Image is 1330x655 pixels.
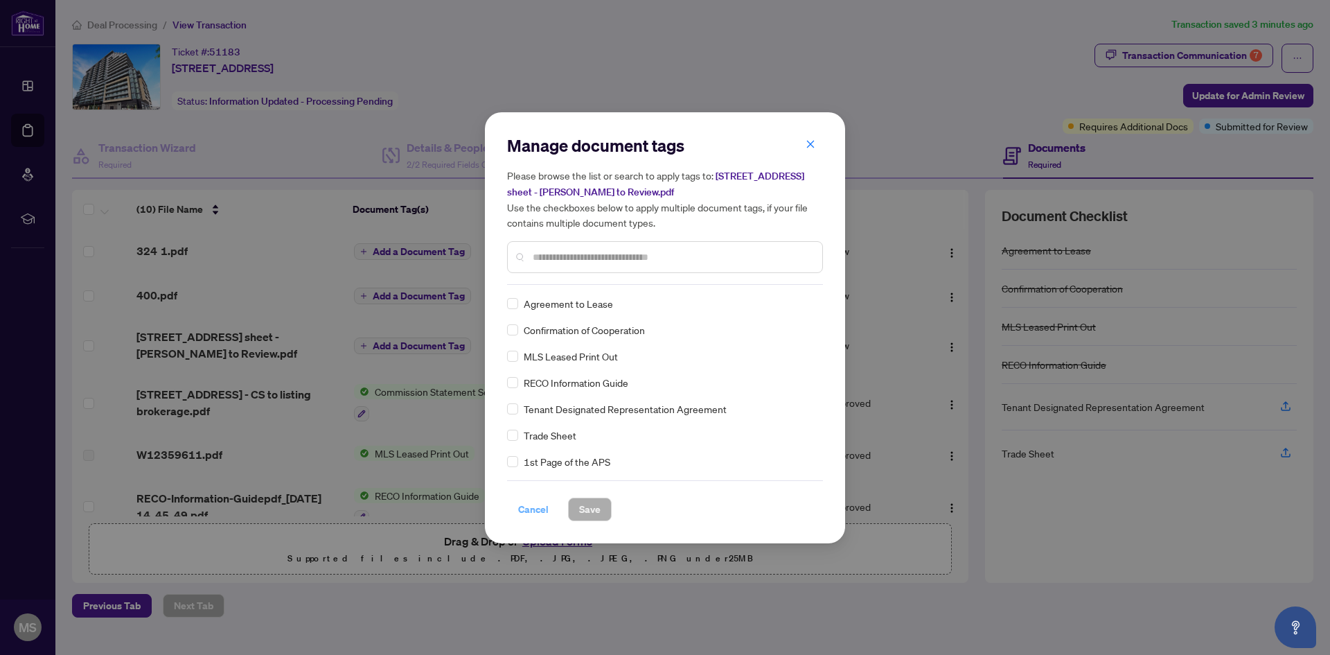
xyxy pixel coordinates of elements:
h5: Please browse the list or search to apply tags to: Use the checkboxes below to apply multiple doc... [507,168,823,230]
span: Tenant Designated Representation Agreement [524,401,727,417]
span: Trade Sheet [524,428,576,443]
span: RECO Information Guide [524,375,628,390]
h2: Manage document tags [507,134,823,157]
button: Open asap [1275,606,1316,648]
span: close [806,139,815,149]
span: Confirmation of Cooperation [524,322,645,338]
span: MLS Leased Print Out [524,349,618,364]
button: Save [568,498,612,521]
span: 1st Page of the APS [524,454,610,469]
span: Cancel [518,498,549,521]
span: Agreement to Lease [524,296,613,311]
button: Cancel [507,498,560,521]
span: [STREET_ADDRESS] sheet - [PERSON_NAME] to Review.pdf [507,170,804,198]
